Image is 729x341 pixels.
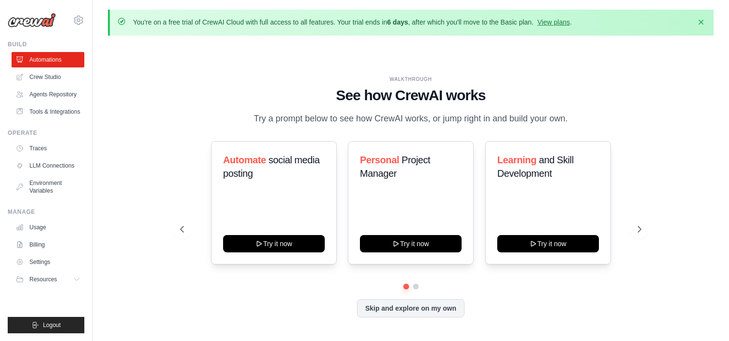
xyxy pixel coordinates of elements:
[387,18,408,26] strong: 6 days
[8,129,84,137] div: Operate
[12,158,84,173] a: LLM Connections
[8,208,84,216] div: Manage
[357,299,464,317] button: Skip and explore on my own
[681,295,729,341] iframe: Chat Widget
[133,17,572,27] p: You're on a free trial of CrewAI Cloud with full access to all features. Your trial ends in , aft...
[8,317,84,333] button: Logout
[8,40,84,48] div: Build
[360,235,462,252] button: Try it now
[360,155,399,165] span: Personal
[223,155,266,165] span: Automate
[12,141,84,156] a: Traces
[12,52,84,67] a: Automations
[12,175,84,198] a: Environment Variables
[537,18,570,26] a: View plans
[497,155,536,165] span: Learning
[12,220,84,235] a: Usage
[43,321,61,329] span: Logout
[12,237,84,252] a: Billing
[12,272,84,287] button: Resources
[223,235,325,252] button: Try it now
[180,87,642,104] h1: See how CrewAI works
[497,155,573,179] span: and Skill Development
[249,112,573,126] p: Try a prompt below to see how CrewAI works, or jump right in and build your own.
[497,235,599,252] button: Try it now
[12,254,84,270] a: Settings
[12,69,84,85] a: Crew Studio
[223,155,320,179] span: social media posting
[29,275,57,283] span: Resources
[8,13,56,27] img: Logo
[180,76,642,83] div: WALKTHROUGH
[12,87,84,102] a: Agents Repository
[12,104,84,119] a: Tools & Integrations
